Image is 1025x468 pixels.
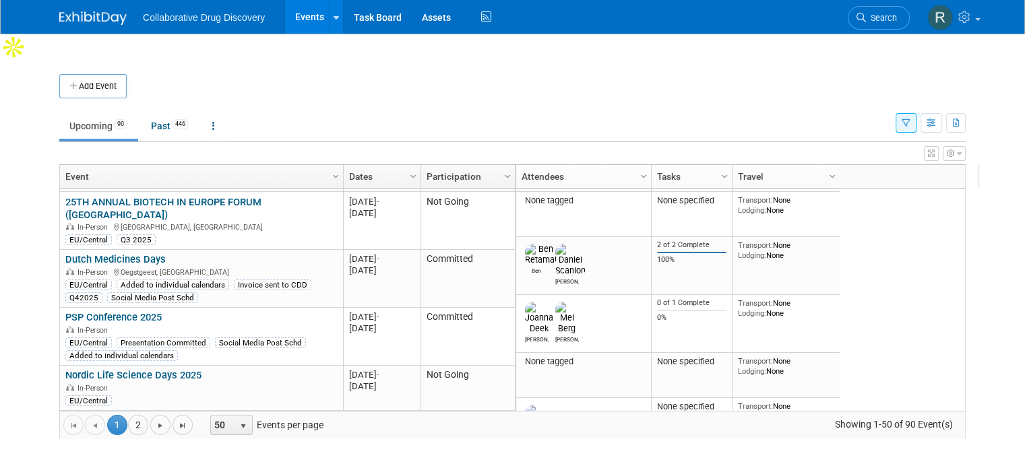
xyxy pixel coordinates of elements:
[349,196,414,207] div: [DATE]
[555,276,579,285] div: Daniel Scanlon
[827,171,838,182] span: Column Settings
[738,356,835,376] div: None None
[638,171,649,182] span: Column Settings
[66,223,74,230] img: In-Person Event
[522,195,646,206] div: None tagged
[77,326,112,335] span: In-Person
[177,420,188,431] span: Go to the last page
[349,265,414,276] div: [DATE]
[65,350,178,361] div: Added to individual calendars
[738,195,773,205] span: Transport:
[738,195,835,215] div: None None
[738,298,835,318] div: None None
[738,366,766,376] span: Lodging:
[65,266,337,277] div: Oegstgeest, [GEOGRAPHIC_DATA]
[193,415,337,435] span: Events per page
[738,240,773,250] span: Transport:
[738,401,773,411] span: Transport:
[555,302,579,334] img: Mel Berg
[377,370,379,380] span: -
[65,253,166,265] a: Dutch Medicines Days
[406,165,421,185] a: Column Settings
[65,311,162,323] a: PSP Conference 2025
[59,74,127,98] button: Add Event
[173,415,193,435] a: Go to the last page
[117,279,229,290] div: Added to individual calendars
[657,298,727,308] div: 0 of 1 Complete
[525,265,549,274] div: Ben Retamal
[927,5,953,30] img: Renate Baker
[427,165,506,188] a: Participation
[719,171,730,182] span: Column Settings
[59,11,127,25] img: ExhibitDay
[826,165,840,185] a: Column Settings
[68,420,79,431] span: Go to the first page
[408,171,418,182] span: Column Settings
[90,420,100,431] span: Go to the previous page
[657,356,727,367] div: None specified
[117,234,156,245] div: Q3 2025
[848,6,910,30] a: Search
[349,207,414,219] div: [DATE]
[143,12,265,23] span: Collaborative Drug Discovery
[377,197,379,207] span: -
[77,268,112,277] span: In-Person
[171,119,189,129] span: 446
[141,113,199,139] a: Past446
[501,165,516,185] a: Column Settings
[657,255,727,265] div: 100%
[66,268,74,275] img: In-Person Event
[329,165,344,185] a: Column Settings
[421,366,515,411] td: Not Going
[657,401,727,412] div: None specified
[522,356,646,367] div: None tagged
[65,196,261,221] a: 25TH ANNUAL BIOTECH IN EUROPE FORUM ([GEOGRAPHIC_DATA])
[349,323,414,334] div: [DATE]
[117,337,210,348] div: Presentation Committed
[330,171,341,182] span: Column Settings
[59,113,138,139] a: Upcoming90
[65,337,112,348] div: EU/Central
[349,165,412,188] a: Dates
[738,250,766,260] span: Lodging:
[525,302,553,334] img: Joanna Deek
[128,415,148,435] a: 2
[377,312,379,322] span: -
[421,250,515,308] td: Committed
[738,401,835,421] div: None None
[738,165,831,188] a: Travel
[657,195,727,206] div: None specified
[65,395,112,406] div: EU/Central
[525,405,553,437] img: Joanna Deek
[150,415,170,435] a: Go to the next page
[738,240,835,260] div: None None
[65,292,102,303] div: Q42025
[238,421,249,432] span: select
[657,165,723,188] a: Tasks
[738,356,773,366] span: Transport:
[85,415,105,435] a: Go to the previous page
[555,334,579,343] div: Mel Berg
[155,420,166,431] span: Go to the next page
[738,298,773,308] span: Transport:
[107,292,198,303] div: Social Media Post Schd
[377,254,379,264] span: -
[525,244,557,265] img: Ben Retamal
[657,240,727,250] div: 2 of 2 Complete
[211,415,234,434] span: 50
[349,380,414,392] div: [DATE]
[502,171,513,182] span: Column Settings
[65,279,112,290] div: EU/Central
[63,415,84,435] a: Go to the first page
[65,369,201,381] a: Nordic Life Science Days 2025
[349,311,414,323] div: [DATE]
[866,13,897,23] span: Search
[65,165,334,188] a: Event
[525,334,549,343] div: Joanna Deek
[738,205,766,215] span: Lodging:
[65,221,337,232] div: [GEOGRAPHIC_DATA], [GEOGRAPHIC_DATA]
[107,415,127,435] span: 1
[421,192,515,250] td: Not Going
[215,337,306,348] div: Social Media Post Schd
[349,369,414,380] div: [DATE]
